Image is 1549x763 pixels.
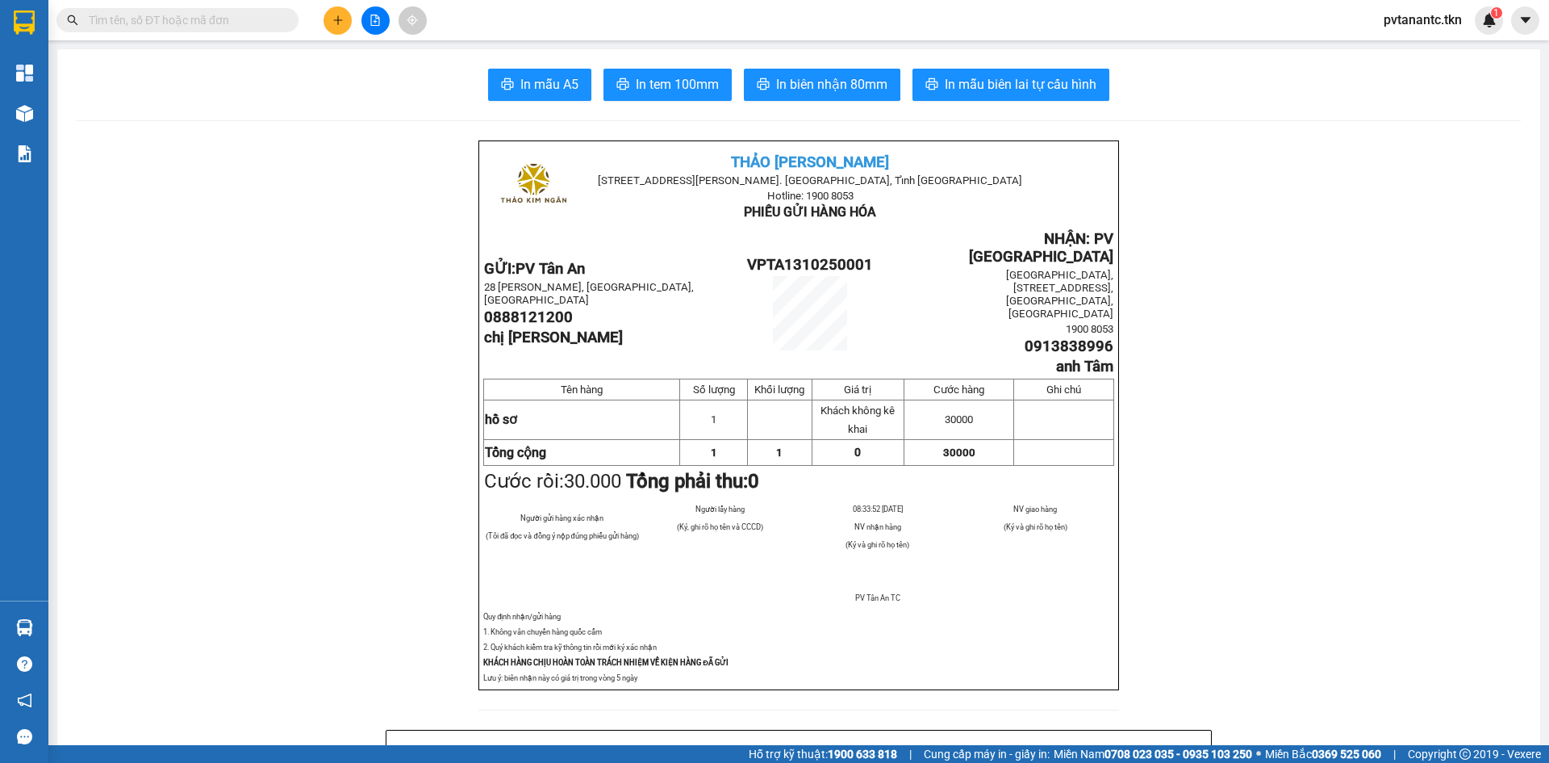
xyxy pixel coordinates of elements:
[933,384,984,396] span: Cước hàng
[711,446,717,459] span: 1
[1511,6,1539,35] button: caret-down
[561,384,603,396] span: Tên hàng
[636,74,719,94] span: In tem 100mm
[399,6,427,35] button: aim
[564,470,621,493] span: 30.000
[483,643,657,652] span: 2. Quý khách kiểm tra kỹ thông tin rồi mới ký xác nhận
[598,174,1022,187] span: [STREET_ADDRESS][PERSON_NAME]. [GEOGRAPHIC_DATA], Tỉnh [GEOGRAPHIC_DATA]
[1312,748,1381,761] strong: 0369 525 060
[488,69,591,101] button: printerIn mẫu A5
[1006,269,1113,320] span: [GEOGRAPHIC_DATA], [STREET_ADDRESS], [GEOGRAPHIC_DATA], [GEOGRAPHIC_DATA]
[17,693,32,708] span: notification
[776,74,887,94] span: In biên nhận 80mm
[1004,522,1067,531] span: (Ký và ghi rõ họ tên)
[1518,13,1533,27] span: caret-down
[516,260,585,278] span: PV Tân An
[925,78,938,93] span: printer
[16,105,33,122] img: warehouse-icon
[969,230,1113,266] span: NHẬN: PV [GEOGRAPHIC_DATA]
[67,15,78,26] span: search
[16,145,33,162] img: solution-icon
[767,190,854,202] span: Hotline: 1900 8053
[749,745,897,763] span: Hỗ trợ kỹ thuật:
[485,445,546,460] strong: Tổng cộng
[945,413,973,426] span: 30000
[14,10,35,35] img: logo-vxr
[1025,337,1113,355] span: 0913838996
[1393,745,1396,763] span: |
[486,531,639,540] span: (Tôi đã đọc và đồng ý nộp đúng phiếu gửi hàng)
[603,69,732,101] button: printerIn tem 100mm
[484,260,585,278] strong: GỬI:
[16,65,33,82] img: dashboard-icon
[776,446,783,459] span: 1
[1066,323,1113,335] span: 1900 8053
[501,78,514,93] span: printer
[324,6,352,35] button: plus
[731,153,889,171] span: THẢO [PERSON_NAME]
[407,15,418,26] span: aim
[1482,13,1497,27] img: icon-new-feature
[520,514,603,522] span: Người gửi hàng xác nhận
[1371,10,1475,30] span: pvtanantc.tkn
[1056,358,1113,375] span: anh Tâm
[485,412,517,427] span: hồ sơ
[754,384,804,396] span: Khối lượng
[1013,505,1057,514] span: NV giao hàng
[493,146,573,226] img: logo
[747,256,873,274] span: VPTA1310250001
[332,15,344,26] span: plus
[695,505,745,514] span: Người lấy hàng
[1493,7,1499,19] span: 1
[854,446,861,459] span: 0
[820,405,895,435] span: Khách không kê khai
[1491,7,1502,19] sup: 1
[924,745,1050,763] span: Cung cấp máy in - giấy in:
[828,748,897,761] strong: 1900 633 818
[677,522,763,531] span: (Ký, ghi rõ họ tên và CCCD)
[744,69,900,101] button: printerIn biên nhận 80mm
[361,6,390,35] button: file-add
[845,540,909,549] span: (Ký và ghi rõ họ tên)
[483,627,602,636] span: 1. Không vân chuyển hàng quốc cấm
[1256,751,1261,757] span: ⚪️
[616,78,629,93] span: printer
[912,69,1109,101] button: printerIn mẫu biên lai tự cấu hình
[943,446,975,459] span: 30000
[854,522,901,531] span: NV nhận hàng
[483,658,729,667] strong: KHÁCH HÀNG CHỊU HOÀN TOÀN TRÁCH NHIỆM VỀ KIỆN HÀNG ĐÃ GỬI
[17,729,32,744] span: message
[483,673,637,682] span: Lưu ý: biên nhận này có giá trị trong vòng 5 ngày
[484,470,759,493] span: Cước rồi:
[711,413,716,426] span: 1
[748,470,759,493] span: 0
[1265,745,1381,763] span: Miền Bắc
[89,11,279,29] input: Tìm tên, số ĐT hoặc mã đơn
[693,384,735,396] span: Số lượng
[483,612,561,621] span: Quy định nhận/gửi hàng
[520,74,578,94] span: In mẫu A5
[1046,384,1081,396] span: Ghi chú
[744,204,876,220] span: PHIẾU GỬI HÀNG HÓA
[1054,745,1252,763] span: Miền Nam
[945,74,1096,94] span: In mẫu biên lai tự cấu hình
[844,384,871,396] span: Giá trị
[484,281,694,306] span: 28 [PERSON_NAME], [GEOGRAPHIC_DATA], [GEOGRAPHIC_DATA]
[1104,748,1252,761] strong: 0708 023 035 - 0935 103 250
[757,78,770,93] span: printer
[370,15,381,26] span: file-add
[909,745,912,763] span: |
[855,593,900,602] span: PV Tân An TC
[484,308,573,326] span: 0888121200
[484,329,623,346] span: chị [PERSON_NAME]
[626,470,759,493] strong: Tổng phải thu:
[17,656,32,672] span: question-circle
[1459,748,1471,760] span: copyright
[853,505,903,514] span: 08:33:52 [DATE]
[16,619,33,636] img: warehouse-icon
